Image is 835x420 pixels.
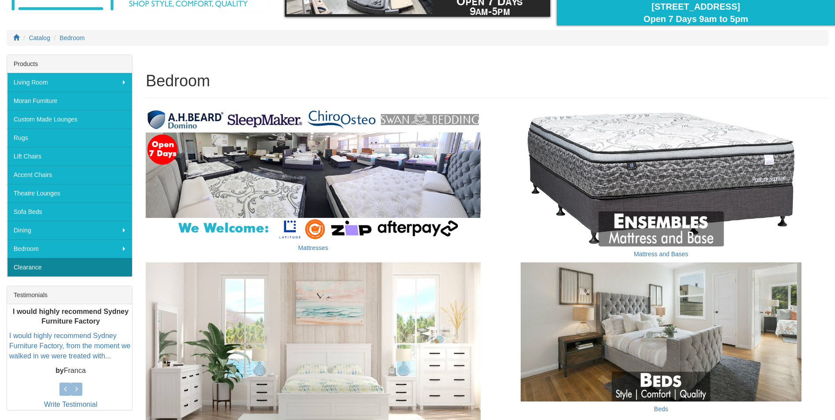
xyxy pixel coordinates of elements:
a: Bedroom [60,34,85,41]
a: Custom Made Lounges [7,110,132,129]
p: Franca [9,366,132,376]
div: Testimonials [7,286,132,304]
a: Lift Chairs [7,147,132,166]
img: Beds [494,262,828,402]
a: Theatre Lounges [7,184,132,203]
h1: Bedroom [146,72,828,90]
a: Mattresses [298,244,328,251]
a: Write Testimonial [44,401,97,408]
div: Products [7,55,132,73]
a: Dining [7,221,132,239]
img: Mattress and Bases [494,107,828,247]
a: Accent Chairs [7,166,132,184]
b: I would highly recommend Sydney Furniture Factory [13,308,129,325]
a: Moran Furniture [7,92,132,110]
a: I would highly recommend Sydney Furniture Factory, from the moment we walked in we were treated w... [9,332,130,360]
a: Mattress and Bases [634,251,688,258]
a: Bedroom [7,239,132,258]
img: Mattresses [146,107,480,240]
b: by [55,367,64,374]
a: Sofa Beds [7,203,132,221]
a: Living Room [7,73,132,92]
a: Beds [654,405,668,413]
a: Rugs [7,129,132,147]
a: Clearance [7,258,132,276]
a: Catalog [29,34,50,41]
